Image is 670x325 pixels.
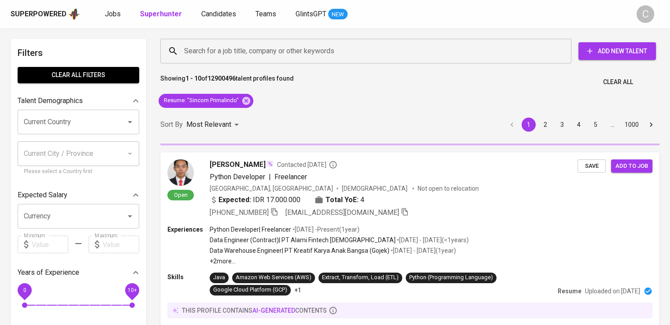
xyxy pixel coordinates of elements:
span: Clear All [603,77,633,88]
span: Add New Talent [585,46,649,57]
span: 0 [23,287,26,293]
span: Contacted [DATE] [277,160,337,169]
p: Most Relevant [186,119,231,130]
button: Go to page 3 [555,118,569,132]
button: Add to job [611,159,652,173]
a: GlintsGPT NEW [296,9,348,20]
input: Value [32,236,68,253]
button: Go to page 5 [589,118,603,132]
a: Superhunter [140,9,184,20]
span: | [269,172,271,182]
span: AI-generated [252,307,295,314]
span: Open [170,191,191,199]
span: Save [582,161,601,171]
span: Freelancer [274,173,307,181]
b: Total YoE: [326,195,359,205]
a: Candidates [201,9,238,20]
p: Years of Experience [18,267,79,278]
p: Talent Demographics [18,96,83,106]
div: Most Relevant [186,117,242,133]
button: Go to next page [644,118,658,132]
p: Showing of talent profiles found [160,74,294,90]
button: Open [124,210,136,222]
b: 12900496 [207,75,236,82]
input: Value [103,236,139,253]
button: Clear All filters [18,67,139,83]
span: Candidates [201,10,236,18]
a: Superpoweredapp logo [11,7,80,21]
p: Data Engineer (Contract) | PT Alami Fintech [DEMOGRAPHIC_DATA] [210,236,396,244]
button: Go to page 4 [572,118,586,132]
span: Python Developer [210,173,265,181]
p: Python Developer | Freelancer [210,225,291,234]
button: page 1 [522,118,536,132]
button: Clear All [600,74,637,90]
b: 1 - 10 [185,75,201,82]
span: 4 [360,195,364,205]
h6: Filters [18,46,139,60]
p: • [DATE] - [DATE] ( 1 year ) [389,246,456,255]
span: Teams [255,10,276,18]
div: Expected Salary [18,186,139,204]
span: [DEMOGRAPHIC_DATA] [342,184,409,193]
p: Skills [167,273,210,281]
span: [PERSON_NAME] [210,159,266,170]
img: app logo [68,7,80,21]
p: Not open to relocation [418,184,479,193]
div: Extract, Transform, Load (ETL) [322,273,399,282]
button: Go to page 1000 [622,118,641,132]
div: Amazon Web Services (AWS) [236,273,311,282]
div: Java [213,273,225,282]
span: GlintsGPT [296,10,326,18]
p: • [DATE] - Present ( 1 year ) [291,225,359,234]
button: Open [124,116,136,128]
p: • [DATE] - [DATE] ( <1 years ) [396,236,469,244]
p: this profile contains contents [182,306,327,315]
button: Add New Talent [578,42,656,60]
img: 77274a72eb6b91df986c1ddc1489ec2d.jpg [167,159,194,186]
div: Years of Experience [18,264,139,281]
span: Jobs [105,10,121,18]
div: Python (Programming Language) [409,273,493,282]
div: … [605,120,619,129]
a: Teams [255,9,278,20]
b: Superhunter [140,10,182,18]
span: Resume : "Sincom Primalindo" [159,96,244,105]
button: Go to page 2 [538,118,552,132]
span: Add to job [615,161,648,171]
span: NEW [328,10,348,19]
div: IDR 17.000.000 [210,195,300,205]
button: Save [577,159,606,173]
p: Data Warehouse Engineer | PT Kreatif Karya Anak Bangsa (Gojek) [210,246,389,255]
a: Jobs [105,9,122,20]
div: Google Cloud Platform (GCP) [213,286,287,294]
span: 10+ [127,287,137,293]
div: Talent Demographics [18,92,139,110]
p: Please select a Country first [24,167,133,176]
p: Sort By [160,119,183,130]
span: [EMAIL_ADDRESS][DOMAIN_NAME] [285,208,399,217]
div: Resume: "Sincom Primalindo" [159,94,253,108]
b: Expected: [218,195,251,205]
span: Clear All filters [25,70,132,81]
p: +2 more ... [210,257,469,266]
div: C [637,5,654,23]
p: +1 [294,286,301,295]
div: Superpowered [11,9,67,19]
img: magic_wand.svg [267,160,274,167]
p: Uploaded on [DATE] [585,287,640,295]
p: Resume [558,287,581,295]
svg: By Batam recruiter [329,160,337,169]
p: Experiences [167,225,210,234]
nav: pagination navigation [503,118,659,132]
span: [PHONE_NUMBER] [210,208,269,217]
p: Expected Salary [18,190,67,200]
div: [GEOGRAPHIC_DATA], [GEOGRAPHIC_DATA] [210,184,333,193]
